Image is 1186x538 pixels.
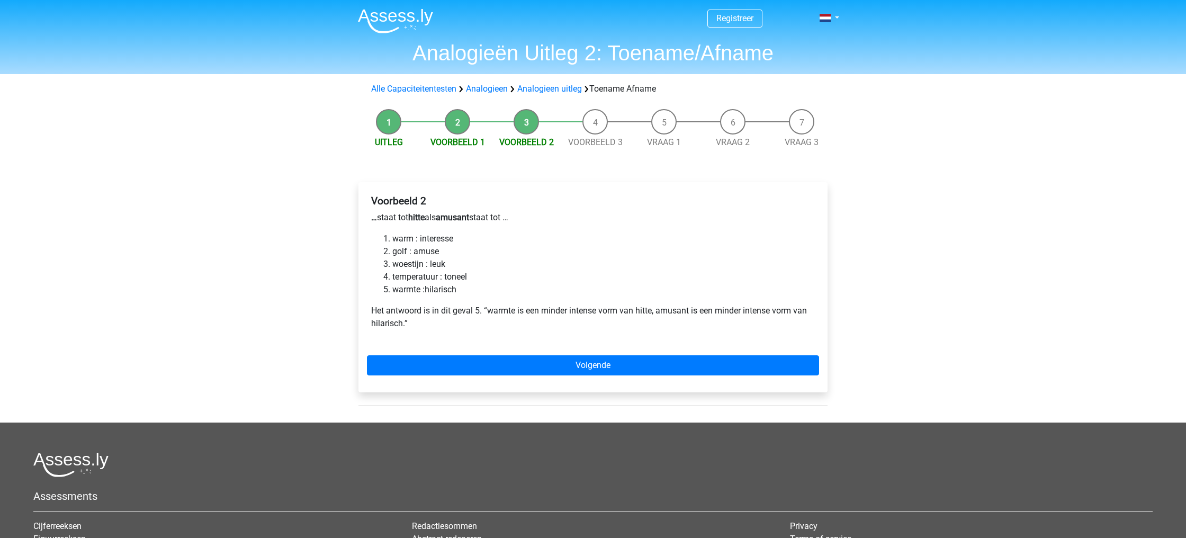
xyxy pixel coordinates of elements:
img: Assessly logo [33,452,109,477]
a: Voorbeeld 3 [568,137,623,147]
a: Volgende [367,355,819,375]
a: Analogieen uitleg [517,84,582,94]
h5: Assessments [33,490,1153,503]
p: Het antwoord is in dit geval 5. “warmte is een minder intense vorm van hitte, amusant is een mind... [371,304,815,330]
li: warmte :hilarisch [392,283,815,296]
b: Voorbeeld 2 [371,195,426,207]
a: Cijferreeksen [33,521,82,531]
a: Alle Capaciteitentesten [371,84,456,94]
p: staat tot als staat tot … [371,211,815,224]
a: Vraag 1 [647,137,681,147]
h1: Analogieën Uitleg 2: Toename/Afname [349,40,837,66]
b: hitte [408,212,425,222]
li: temperatuur : toneel [392,271,815,283]
a: Vraag 3 [785,137,819,147]
a: Vraag 2 [716,137,750,147]
a: Analogieen [466,84,508,94]
li: warm : interesse [392,232,815,245]
a: Voorbeeld 1 [430,137,485,147]
a: Registreer [716,13,753,23]
li: golf : amuse [392,245,815,258]
a: Voorbeeld 2 [499,137,554,147]
a: Redactiesommen [412,521,477,531]
div: Toename Afname [367,83,819,95]
img: Assessly [358,8,433,33]
b: … [371,212,377,222]
b: amusant [436,212,469,222]
a: Uitleg [375,137,403,147]
li: woestijn : leuk [392,258,815,271]
a: Privacy [790,521,817,531]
